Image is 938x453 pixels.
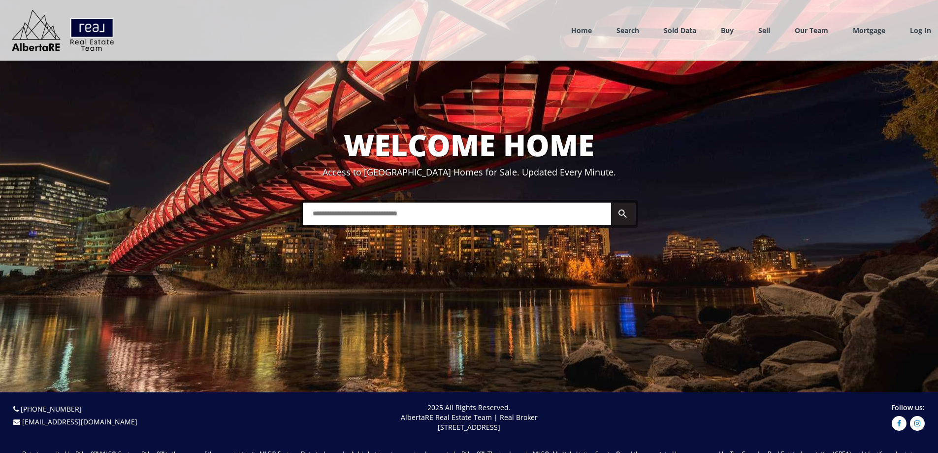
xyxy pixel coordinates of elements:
a: [PHONE_NUMBER] [21,404,82,414]
a: Search [616,26,639,35]
img: Logo [7,7,119,54]
span: Follow us: [891,403,925,412]
a: Home [571,26,592,35]
a: Buy [721,26,734,35]
span: Access to [GEOGRAPHIC_DATA] Homes for Sale. Updated Every Minute. [323,166,616,178]
a: Sell [758,26,770,35]
a: [EMAIL_ADDRESS][DOMAIN_NAME] [22,417,137,426]
span: [STREET_ADDRESS] [438,422,500,432]
a: Log In [910,26,931,35]
p: 2025 All Rights Reserved. AlbertaRE Real Estate Team | Real Broker [243,403,695,432]
a: Sold Data [664,26,696,35]
a: Our Team [795,26,828,35]
a: Mortgage [853,26,885,35]
h1: WELCOME HOME [2,129,936,161]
